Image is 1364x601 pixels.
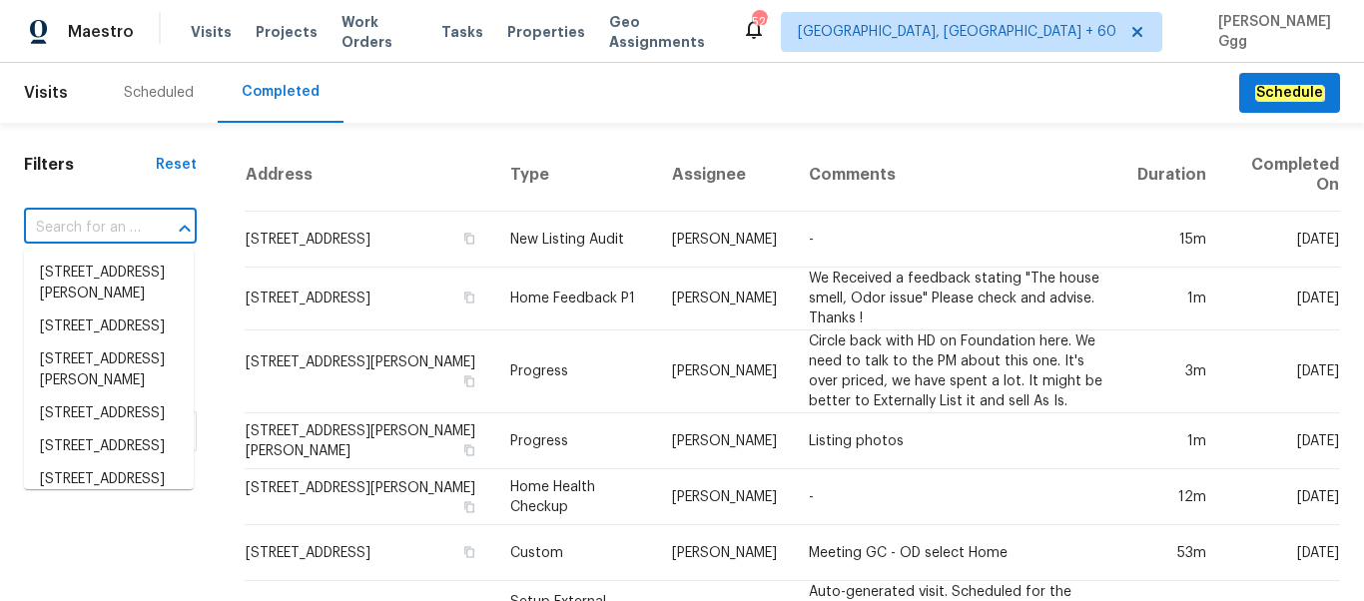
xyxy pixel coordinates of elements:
[1222,212,1340,268] td: [DATE]
[460,498,478,516] button: Copy Address
[24,213,141,244] input: Search for an address...
[798,22,1116,42] span: [GEOGRAPHIC_DATA], [GEOGRAPHIC_DATA] + 60
[245,268,494,330] td: [STREET_ADDRESS]
[171,215,199,243] button: Close
[24,463,194,496] li: [STREET_ADDRESS]
[460,543,478,561] button: Copy Address
[1121,212,1222,268] td: 15m
[656,139,793,212] th: Assignee
[245,330,494,413] td: [STREET_ADDRESS][PERSON_NAME]
[242,82,320,102] div: Completed
[494,525,656,581] td: Custom
[793,212,1121,268] td: -
[656,413,793,469] td: [PERSON_NAME]
[656,469,793,525] td: [PERSON_NAME]
[245,525,494,581] td: [STREET_ADDRESS]
[494,469,656,525] td: Home Health Checkup
[124,83,194,103] div: Scheduled
[609,12,718,52] span: Geo Assignments
[1210,12,1334,52] span: [PERSON_NAME] Ggg
[507,22,585,42] span: Properties
[793,330,1121,413] td: Circle back with HD on Foundation here. We need to talk to the PM about this one. It's over price...
[256,22,318,42] span: Projects
[1222,330,1340,413] td: [DATE]
[1121,139,1222,212] th: Duration
[1222,525,1340,581] td: [DATE]
[1121,330,1222,413] td: 3m
[460,289,478,306] button: Copy Address
[1121,469,1222,525] td: 12m
[460,441,478,459] button: Copy Address
[24,155,156,175] h1: Filters
[494,268,656,330] td: Home Feedback P1
[245,469,494,525] td: [STREET_ADDRESS][PERSON_NAME]
[68,22,134,42] span: Maestro
[245,212,494,268] td: [STREET_ADDRESS]
[1239,73,1340,114] button: Schedule
[460,372,478,390] button: Copy Address
[1222,469,1340,525] td: [DATE]
[494,413,656,469] td: Progress
[24,310,194,343] li: [STREET_ADDRESS]
[793,139,1121,212] th: Comments
[1121,268,1222,330] td: 1m
[1222,413,1340,469] td: [DATE]
[494,212,656,268] td: New Listing Audit
[494,330,656,413] td: Progress
[793,413,1121,469] td: Listing photos
[656,268,793,330] td: [PERSON_NAME]
[1222,139,1340,212] th: Completed On
[341,12,417,52] span: Work Orders
[24,430,194,463] li: [STREET_ADDRESS]
[793,525,1121,581] td: Meeting GC - OD select Home
[441,25,483,39] span: Tasks
[494,139,656,212] th: Type
[24,257,194,310] li: [STREET_ADDRESS][PERSON_NAME]
[1121,525,1222,581] td: 53m
[656,212,793,268] td: [PERSON_NAME]
[793,268,1121,330] td: We Received a feedback stating "The house smell, Odor issue" Please check and advise. Thanks !
[1222,268,1340,330] td: [DATE]
[752,12,766,32] div: 526
[460,230,478,248] button: Copy Address
[191,22,232,42] span: Visits
[24,71,68,115] span: Visits
[156,155,197,175] div: Reset
[24,343,194,397] li: [STREET_ADDRESS][PERSON_NAME]
[656,525,793,581] td: [PERSON_NAME]
[793,469,1121,525] td: -
[24,397,194,430] li: [STREET_ADDRESS]
[245,413,494,469] td: [STREET_ADDRESS][PERSON_NAME][PERSON_NAME]
[245,139,494,212] th: Address
[1255,85,1324,101] em: Schedule
[656,330,793,413] td: [PERSON_NAME]
[1121,413,1222,469] td: 1m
